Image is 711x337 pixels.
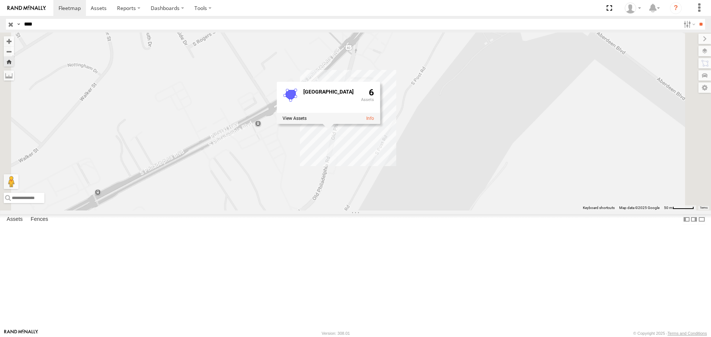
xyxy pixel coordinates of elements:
a: Visit our Website [4,330,38,337]
label: Hide Summary Table [698,214,705,225]
label: Dock Summary Table to the Left [683,214,690,225]
a: Terms (opens in new tab) [700,206,708,209]
span: 50 m [664,206,672,210]
button: Zoom in [4,36,14,46]
span: Map data ©2025 Google [619,206,660,210]
div: Fence Name - Mariner Terminal [303,90,355,95]
label: Map Settings [698,82,711,93]
div: ryan phillips [622,3,644,14]
div: 6 [361,88,374,112]
label: Search Filter Options [681,19,697,30]
i: ? [670,2,682,14]
button: Zoom Home [4,57,14,67]
button: Drag Pegman onto the map to open Street View [4,174,19,189]
button: Zoom out [4,46,14,57]
label: Fences [27,215,52,225]
label: Assets [3,215,26,225]
img: rand-logo.svg [7,6,46,11]
a: Terms and Conditions [668,331,707,336]
label: View assets associated with this fence [283,116,307,121]
div: Version: 308.01 [322,331,350,336]
label: Search Query [16,19,21,30]
a: View fence details [366,116,374,121]
button: Map Scale: 50 m per 54 pixels [662,205,696,210]
label: Measure [4,70,14,81]
button: Keyboard shortcuts [583,205,615,210]
label: Dock Summary Table to the Right [690,214,698,225]
div: © Copyright 2025 - [633,331,707,336]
